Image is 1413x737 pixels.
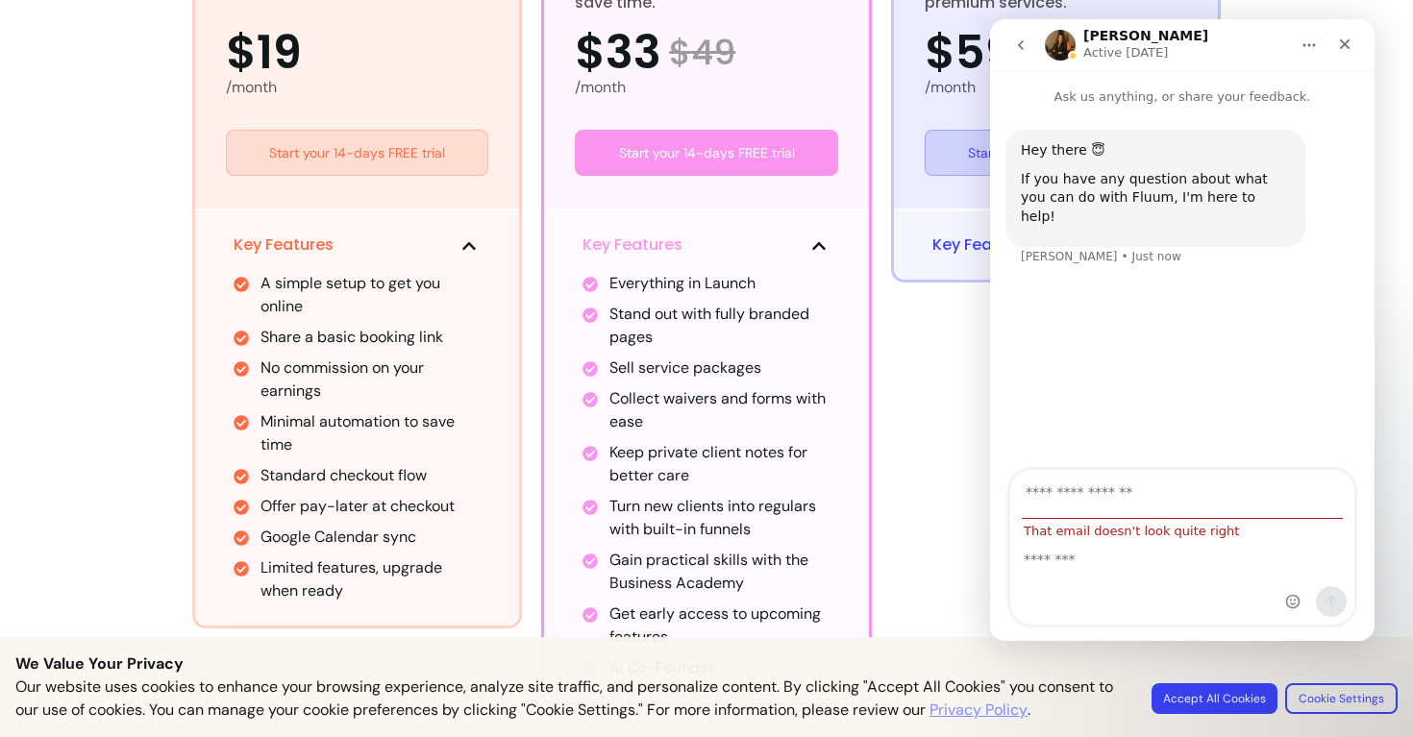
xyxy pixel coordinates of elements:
[15,676,1128,722] p: Our website uses cookies to enhance your browsing experience, analyze site traffic, and personali...
[1285,683,1398,714] button: Cookie Settings
[609,495,830,541] li: Turn new clients into regulars with built-in funnels
[226,130,489,176] a: Start your 14-days FREE trial
[990,19,1375,641] iframe: Intercom live chat
[609,549,830,595] li: Gain practical skills with the Business Academy
[925,30,1014,76] span: $59
[575,130,838,176] a: Start your 14-days FREE trial
[932,233,1032,257] span: Key Features
[260,556,482,602] li: Limited features, upgrade when ready
[575,76,838,99] div: /month
[609,602,830,649] li: Get early access to upcoming features
[583,233,682,257] span: Key Features
[15,652,1398,676] p: We Value Your Privacy
[609,356,830,380] li: Sell service packages
[925,76,1188,99] div: /month
[234,233,334,257] span: Key Features
[930,699,1028,722] a: Privacy Policy
[925,130,1188,176] a: Start your 14-days FREE trial
[575,30,661,76] span: $33
[932,233,1180,257] button: Key Features
[226,76,489,99] div: /month
[260,526,482,549] li: Google Calendar sync
[609,441,830,487] li: Keep private client notes for better care
[1152,683,1277,714] button: Accept All Cookies
[260,326,482,349] li: Share a basic booking link
[260,356,482,403] li: No commission on your earnings
[609,303,830,349] li: Stand out with fully branded pages
[260,495,482,518] li: Offer pay-later at checkout
[669,34,735,72] span: $ 49
[260,272,482,318] li: A simple setup to get you online
[609,272,830,295] li: Everything in Launch
[609,387,830,433] li: Collect waivers and forms with ease
[260,464,482,487] li: Standard checkout flow
[583,233,830,257] button: Key Features
[234,233,482,257] button: Key Features
[260,410,482,456] li: Minimal automation to save time
[226,30,302,76] span: $19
